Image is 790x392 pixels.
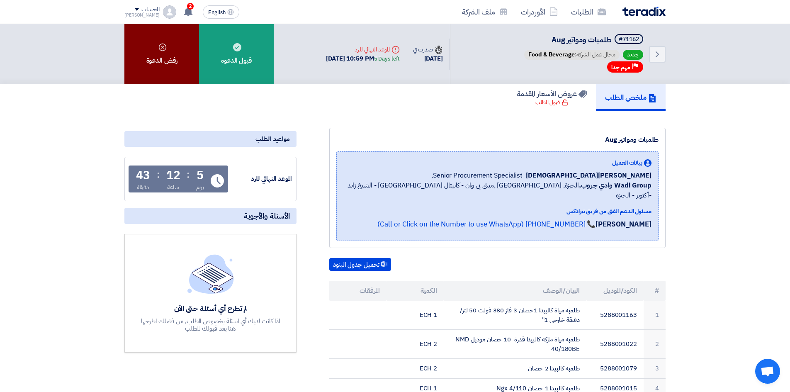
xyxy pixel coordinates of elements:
[596,84,666,111] a: ملخص الطلب
[336,135,659,145] div: طلمبات ومواتير Aug
[163,5,176,19] img: profile_test.png
[199,24,274,84] div: قبول الدعوه
[444,301,587,330] td: طلمبة مياة كالبيدا 1حصان 3 فاز 380 فولت 50 لتر/دقيقة خارجى 1"
[524,50,620,60] span: مجال عمل الشركة:
[386,301,444,330] td: 1 ECH
[197,170,204,181] div: 5
[124,24,199,84] div: رفض الدعوة
[644,281,666,301] th: #
[514,2,564,22] a: الأوردرات
[167,183,179,192] div: ساعة
[444,359,587,379] td: طلمبة كالبيدا 2 حصان
[187,3,194,10] span: 2
[374,55,400,63] div: 5 Days left
[622,7,666,16] img: Teradix logo
[528,50,575,59] span: Food & Beverage
[124,131,297,147] div: مواعيد الطلب
[343,180,651,200] span: الجيزة, [GEOGRAPHIC_DATA] ,مبنى بى وان - كابيتال [GEOGRAPHIC_DATA] - الشيخ زايد -أكتوبر - الجيزه
[755,359,780,384] a: Open chat
[444,281,587,301] th: البيان/الوصف
[157,167,160,182] div: :
[623,50,643,60] span: جديد
[444,330,587,359] td: طلمبة مياة ماركة كالبيدا قدرة 10 حصان موديل NMD 40/180BE
[326,45,399,54] div: الموعد النهائي للرد
[523,34,645,46] h5: طلمبات ومواتير Aug
[386,330,444,359] td: 2 ECH
[619,37,639,42] div: #71162
[644,359,666,379] td: 3
[611,63,630,71] span: مهم جدا
[579,180,651,190] b: Wadi Group وادي جروب,
[517,89,587,98] h5: عروض الأسعار المقدمة
[431,170,523,180] span: Senior Procurement Specialist,
[203,5,239,19] button: English
[166,170,180,181] div: 12
[644,301,666,330] td: 1
[644,330,666,359] td: 2
[552,34,611,45] span: طلمبات ومواتير Aug
[140,317,281,332] div: اذا كانت لديك أي اسئلة بخصوص الطلب, من فضلك اطرحها هنا بعد قبولك للطلب
[137,183,150,192] div: دقيقة
[244,211,290,221] span: الأسئلة والأجوبة
[187,254,234,293] img: empty_state_list.svg
[208,10,226,15] span: English
[455,2,514,22] a: ملف الشركة
[413,45,443,54] div: صدرت في
[535,98,568,107] div: قبول الطلب
[187,167,190,182] div: :
[326,54,399,63] div: [DATE] 10:59 PM
[377,219,596,229] a: 📞 [PHONE_NUMBER] (Call or Click on the Number to use WhatsApp)
[612,158,642,167] span: بيانات العميل
[605,93,656,102] h5: ملخص الطلب
[586,359,644,379] td: 5288001079
[413,54,443,63] div: [DATE]
[386,359,444,379] td: 2 ECH
[196,183,204,192] div: يوم
[329,258,391,271] button: تحميل جدول البنود
[586,330,644,359] td: 5288001022
[564,2,613,22] a: الطلبات
[124,13,160,17] div: [PERSON_NAME]
[140,304,281,313] div: لم تطرح أي أسئلة حتى الآن
[526,170,651,180] span: [PERSON_NAME][DEMOGRAPHIC_DATA]
[508,84,596,111] a: عروض الأسعار المقدمة قبول الطلب
[230,174,292,184] div: الموعد النهائي للرد
[329,281,386,301] th: المرفقات
[136,170,150,181] div: 43
[586,281,644,301] th: الكود/الموديل
[141,6,159,13] div: الحساب
[586,301,644,330] td: 5288001163
[596,219,651,229] strong: [PERSON_NAME]
[386,281,444,301] th: الكمية
[343,207,651,216] div: مسئول الدعم الفني من فريق تيرادكس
